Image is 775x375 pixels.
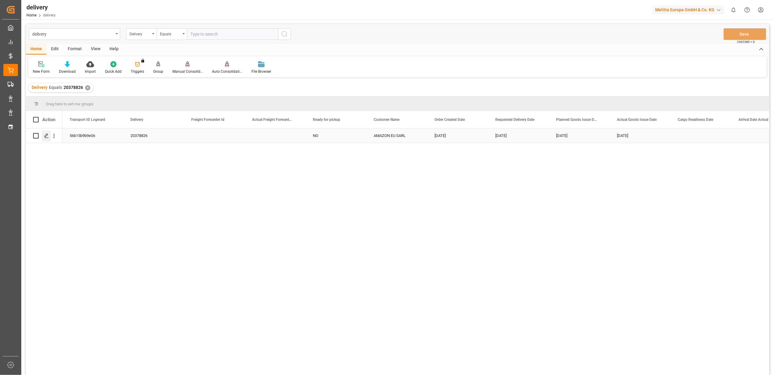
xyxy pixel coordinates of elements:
[63,44,86,54] div: Format
[130,30,150,37] div: Delivery
[488,128,549,143] div: [DATE]
[26,44,47,54] div: Home
[617,117,657,122] span: Actual Goods Issue Date
[85,85,90,90] div: ✕
[549,128,610,143] div: [DATE]
[653,4,727,16] button: Melitta Europa GmbH & Co. KG
[70,117,105,122] span: Transport ID Logward
[313,117,340,122] span: Ready for pickup
[126,28,157,40] button: open menu
[306,128,366,143] div: NO
[374,117,400,122] span: Customer Name
[427,128,488,143] div: [DATE]
[556,117,597,122] span: Planned Goods Issue Date
[727,3,740,17] button: show 0 new notifications
[26,3,56,12] div: delivery
[105,44,123,54] div: Help
[153,69,163,74] div: Group
[86,44,105,54] div: View
[739,117,768,122] span: Arrival Date Actual
[105,69,122,74] div: Quick Add
[495,117,535,122] span: Requested Delivery Date
[32,30,113,37] div: delivery
[85,69,96,74] div: Import
[59,69,76,74] div: Download
[123,128,184,143] div: 20378826
[62,128,123,143] div: 56b15b9b9e06
[26,128,62,143] div: Press SPACE to select this row.
[278,28,291,40] button: search button
[157,28,187,40] button: open menu
[252,117,293,122] span: Actual Freight Forwarder Id
[678,117,713,122] span: Cargo Readiness Date
[29,28,120,40] button: open menu
[191,117,224,122] span: Freight Forwarder Id
[212,69,242,74] div: Auto Consolidation
[26,13,36,17] a: Home
[251,69,271,74] div: File Browser
[32,85,47,90] span: Delivery
[130,117,143,122] span: Delivery
[653,5,724,14] div: Melitta Europa GmbH & Co. KG
[737,40,755,44] span: Ctrl/CMD + S
[740,3,754,17] button: Help Center
[187,28,278,40] input: Type to search
[49,85,62,90] span: Equals
[366,128,427,143] div: AMAZON EU SARL
[46,102,93,106] span: Drag here to set row groups
[724,28,766,40] button: Save
[42,117,55,122] div: Action
[64,85,83,90] span: 20378826
[172,69,203,74] div: Manual Consolidation
[33,69,50,74] div: New Form
[610,128,670,143] div: [DATE]
[47,44,63,54] div: Edit
[434,117,465,122] span: Order Created Date
[160,30,181,37] div: Equals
